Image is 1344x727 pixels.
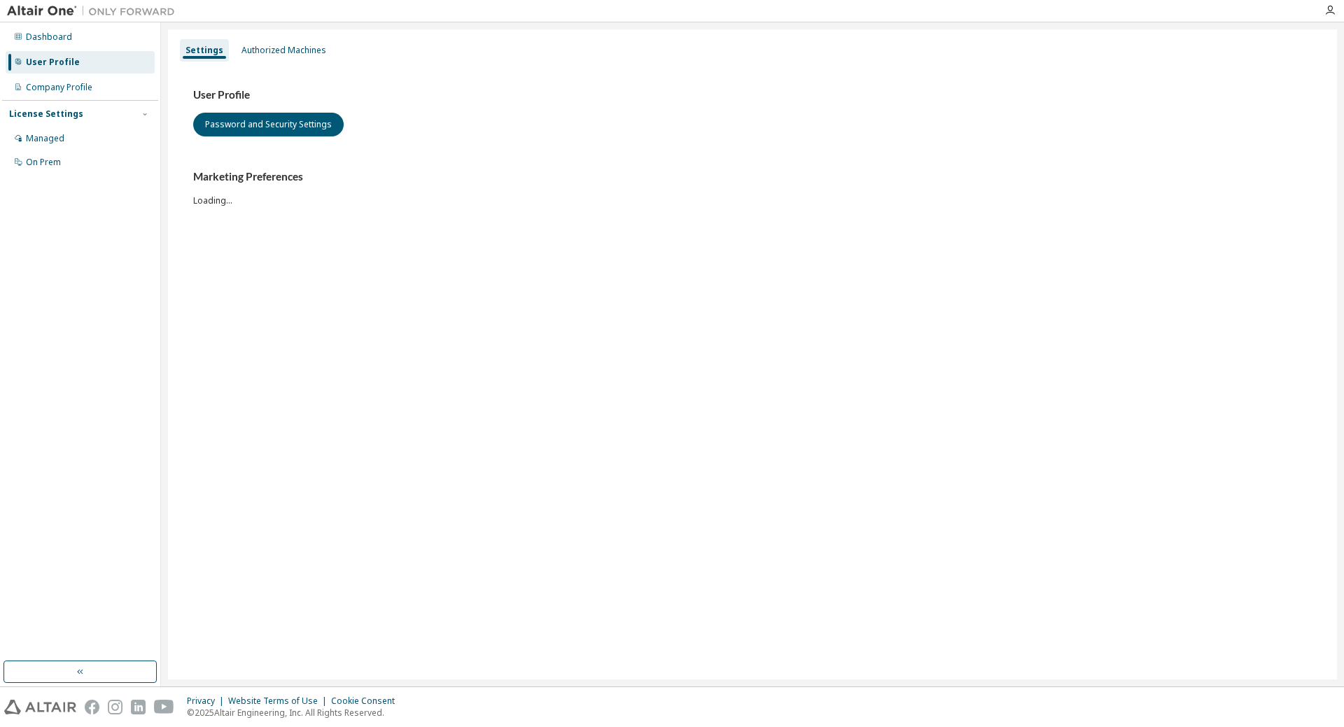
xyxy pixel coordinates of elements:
[26,133,64,144] div: Managed
[9,108,83,120] div: License Settings
[26,57,80,68] div: User Profile
[154,700,174,714] img: youtube.svg
[185,45,223,56] div: Settings
[4,700,76,714] img: altair_logo.svg
[108,700,122,714] img: instagram.svg
[241,45,326,56] div: Authorized Machines
[131,700,146,714] img: linkedin.svg
[26,82,92,93] div: Company Profile
[228,696,331,707] div: Website Terms of Use
[187,707,403,719] p: © 2025 Altair Engineering, Inc. All Rights Reserved.
[26,31,72,43] div: Dashboard
[85,700,99,714] img: facebook.svg
[193,170,1312,206] div: Loading...
[187,696,228,707] div: Privacy
[7,4,182,18] img: Altair One
[193,88,1312,102] h3: User Profile
[26,157,61,168] div: On Prem
[193,170,1312,184] h3: Marketing Preferences
[331,696,403,707] div: Cookie Consent
[193,113,344,136] button: Password and Security Settings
